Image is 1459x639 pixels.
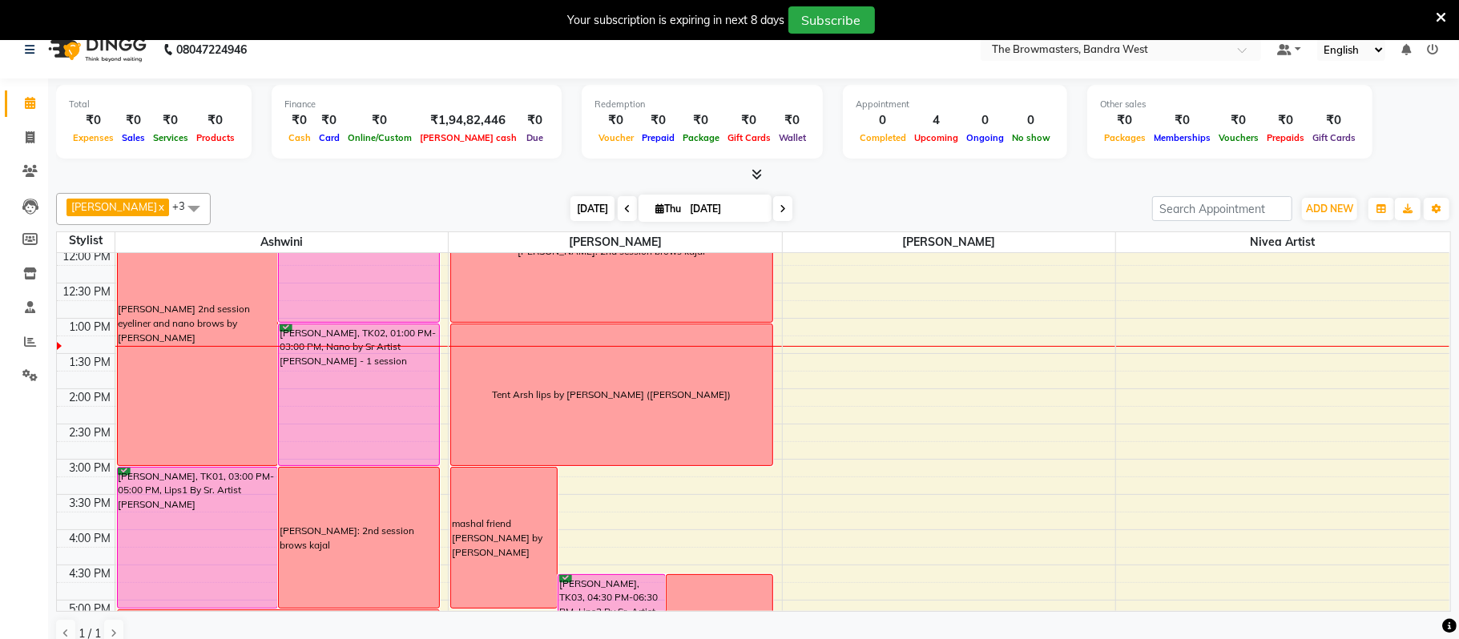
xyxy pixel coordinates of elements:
div: 5:00 PM [67,601,115,617]
div: Your subscription is expiring in next 8 days [568,12,785,29]
div: 1:30 PM [67,354,115,371]
span: Products [192,132,239,143]
div: ₹0 [284,111,315,130]
span: Package [679,132,723,143]
div: ₹0 [69,111,118,130]
div: ₹0 [723,111,775,130]
button: ADD NEW [1302,198,1357,220]
div: Appointment [856,98,1054,111]
div: Stylist [57,232,115,249]
div: 4 [910,111,962,130]
div: [PERSON_NAME], TK02, 01:00 PM-03:00 PM, Nano by Sr Artist [PERSON_NAME] - 1 session [279,324,439,465]
div: Tent Arsh lips by [PERSON_NAME] ([PERSON_NAME]) [493,388,732,402]
span: [PERSON_NAME] [783,232,1116,252]
span: Card [315,132,344,143]
div: ₹0 [679,111,723,130]
span: Wallet [775,132,810,143]
div: 12:00 PM [60,248,115,265]
div: ₹0 [149,111,192,130]
span: Memberships [1150,132,1215,143]
input: Search Appointment [1152,196,1292,221]
span: Expenses [69,132,118,143]
div: [PERSON_NAME], TK01, 03:00 PM-05:00 PM, Lips1 By Sr. Artist [PERSON_NAME] [118,468,278,608]
div: [PERSON_NAME]: 2nd session brows kajal [280,524,438,553]
span: Due [522,132,547,143]
span: Cash [284,132,315,143]
span: [DATE] [570,196,615,221]
div: [PERSON_NAME] 2nd session eyeliner and nano brows by [PERSON_NAME] [119,302,277,345]
div: 2:30 PM [67,424,115,441]
div: ₹0 [118,111,149,130]
div: ₹0 [594,111,638,130]
span: [PERSON_NAME] [71,200,157,213]
span: Online/Custom [344,132,416,143]
div: Total [69,98,239,111]
span: Sales [118,132,149,143]
button: Subscribe [788,6,875,34]
span: Thu [651,203,685,215]
div: ₹0 [1308,111,1360,130]
div: Redemption [594,98,810,111]
span: [PERSON_NAME] [449,232,782,252]
div: ₹0 [775,111,810,130]
div: 0 [962,111,1008,130]
div: 4:00 PM [67,530,115,547]
div: Finance [284,98,549,111]
div: ₹0 [192,111,239,130]
a: x [157,200,164,213]
div: 3:00 PM [67,460,115,476]
span: Vouchers [1215,132,1263,143]
div: 0 [1008,111,1054,130]
div: ₹0 [1215,111,1263,130]
div: ₹0 [315,111,344,130]
div: 4:30 PM [67,565,115,582]
span: Ongoing [962,132,1008,143]
span: Nivea Artist [1116,232,1449,252]
span: Completed [856,132,910,143]
div: 2:00 PM [67,389,115,406]
span: Ashwini [115,232,449,252]
div: 0 [856,111,910,130]
div: 1:00 PM [67,319,115,336]
div: ₹0 [1100,111,1150,130]
input: 2025-09-04 [685,197,765,221]
div: Other sales [1100,98,1360,111]
div: mashal friend [PERSON_NAME] by [PERSON_NAME] [452,516,556,560]
span: Prepaids [1263,132,1308,143]
span: Prepaid [638,132,679,143]
div: 3:30 PM [67,495,115,512]
div: ₹0 [344,111,416,130]
span: Upcoming [910,132,962,143]
span: [PERSON_NAME] cash [416,132,521,143]
div: ₹0 [638,111,679,130]
div: ₹0 [521,111,549,130]
span: Gift Cards [723,132,775,143]
img: logo [41,27,151,72]
span: +3 [172,199,197,212]
div: ₹1,94,82,446 [416,111,521,130]
div: 12:30 PM [60,283,115,300]
span: Packages [1100,132,1150,143]
b: 08047224946 [176,27,247,72]
span: Voucher [594,132,638,143]
span: Services [149,132,192,143]
span: ADD NEW [1306,203,1353,215]
span: Gift Cards [1308,132,1360,143]
span: No show [1008,132,1054,143]
div: ₹0 [1150,111,1215,130]
div: ₹0 [1263,111,1308,130]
